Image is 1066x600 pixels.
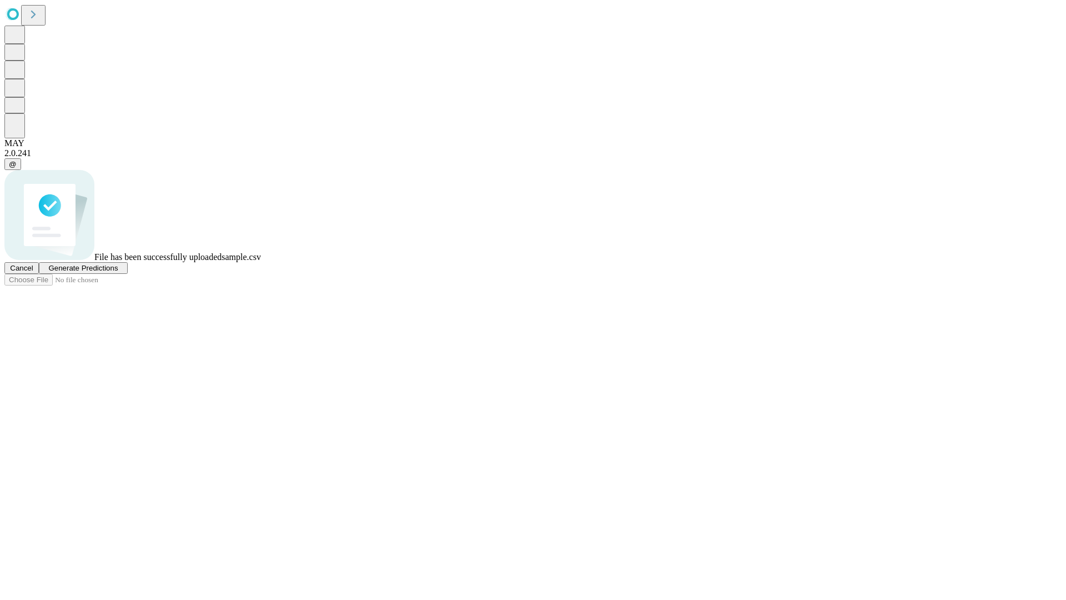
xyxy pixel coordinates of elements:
button: Generate Predictions [39,262,128,274]
span: File has been successfully uploaded [94,252,222,262]
span: sample.csv [222,252,261,262]
span: @ [9,160,17,168]
div: MAY [4,138,1062,148]
button: Cancel [4,262,39,274]
div: 2.0.241 [4,148,1062,158]
button: @ [4,158,21,170]
span: Generate Predictions [48,264,118,272]
span: Cancel [10,264,33,272]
